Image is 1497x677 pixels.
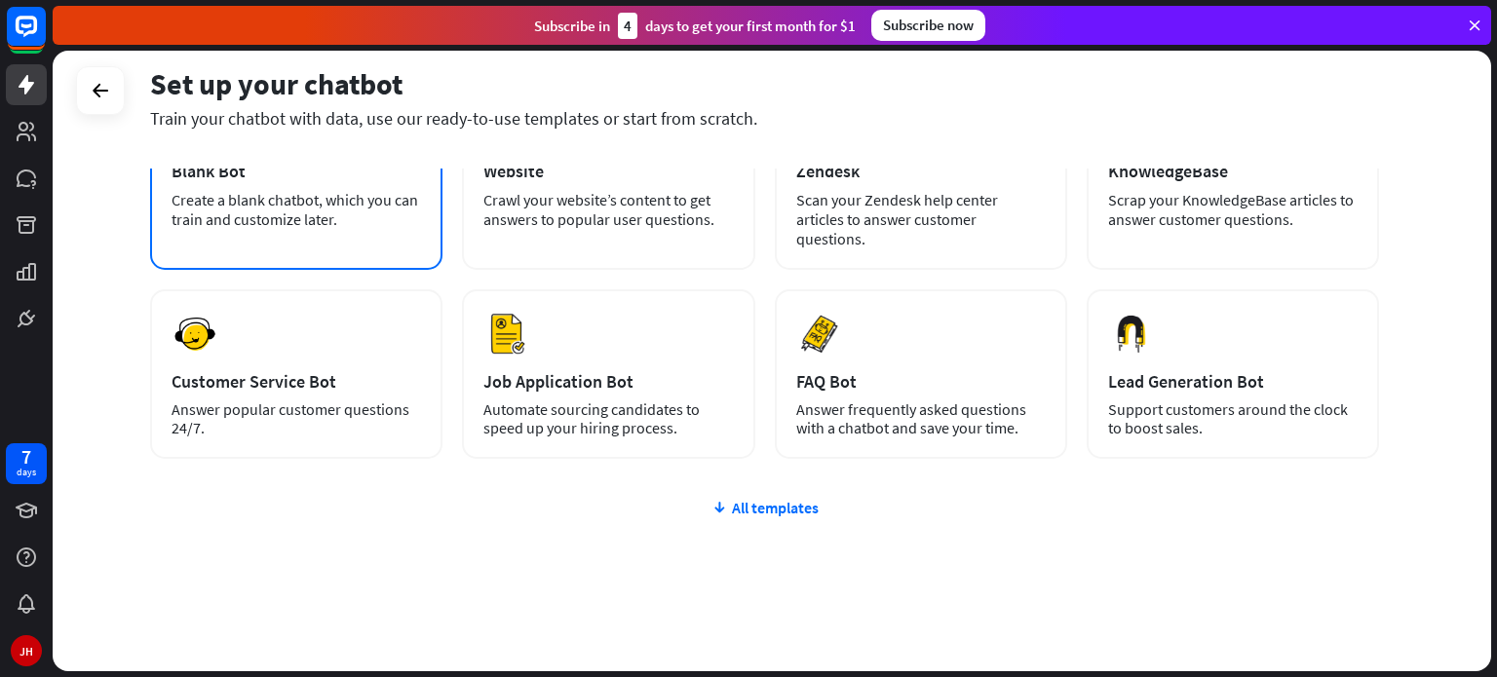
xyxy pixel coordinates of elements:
div: Website [483,160,733,182]
div: Crawl your website’s content to get answers to popular user questions. [483,190,733,229]
div: Set up your chatbot [150,65,1379,102]
div: Support customers around the clock to boost sales. [1108,400,1358,437]
div: Lead Generation Bot [1108,370,1358,393]
div: days [17,466,36,479]
div: Automate sourcing candidates to speed up your hiring process. [483,400,733,437]
div: Blank Bot [172,160,421,182]
div: 7 [21,448,31,466]
div: 4 [618,13,637,39]
div: Customer Service Bot [172,370,421,393]
button: Open LiveChat chat widget [16,8,74,66]
div: Subscribe in days to get your first month for $1 [534,13,856,39]
div: Answer popular customer questions 24/7. [172,400,421,437]
div: Job Application Bot [483,370,733,393]
div: Train your chatbot with data, use our ready-to-use templates or start from scratch. [150,107,1379,130]
div: All templates [150,498,1379,517]
div: Zendesk [796,160,1046,182]
div: Subscribe now [871,10,985,41]
div: Create a blank chatbot, which you can train and customize later. [172,190,421,229]
div: KnowledgeBase [1108,160,1358,182]
div: Scrap your KnowledgeBase articles to answer customer questions. [1108,190,1358,229]
div: FAQ Bot [796,370,1046,393]
a: 7 days [6,443,47,484]
div: Answer frequently asked questions with a chatbot and save your time. [796,400,1046,437]
div: Scan your Zendesk help center articles to answer customer questions. [796,190,1046,248]
div: JH [11,635,42,666]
